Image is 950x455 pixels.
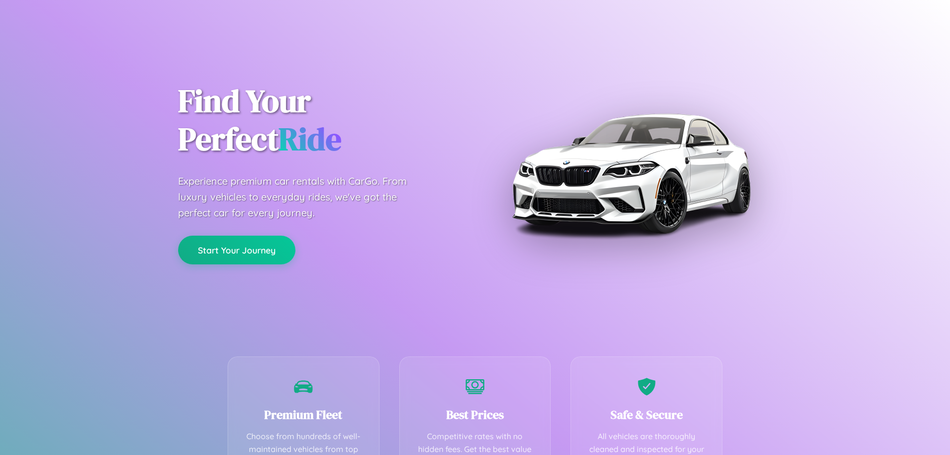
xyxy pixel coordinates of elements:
[178,82,460,158] h1: Find Your Perfect
[178,236,295,264] button: Start Your Journey
[586,406,707,423] h3: Safe & Secure
[507,50,755,297] img: Premium BMW car rental vehicle
[279,117,341,160] span: Ride
[178,173,426,221] p: Experience premium car rentals with CarGo. From luxury vehicles to everyday rides, we've got the ...
[243,406,364,423] h3: Premium Fleet
[415,406,536,423] h3: Best Prices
